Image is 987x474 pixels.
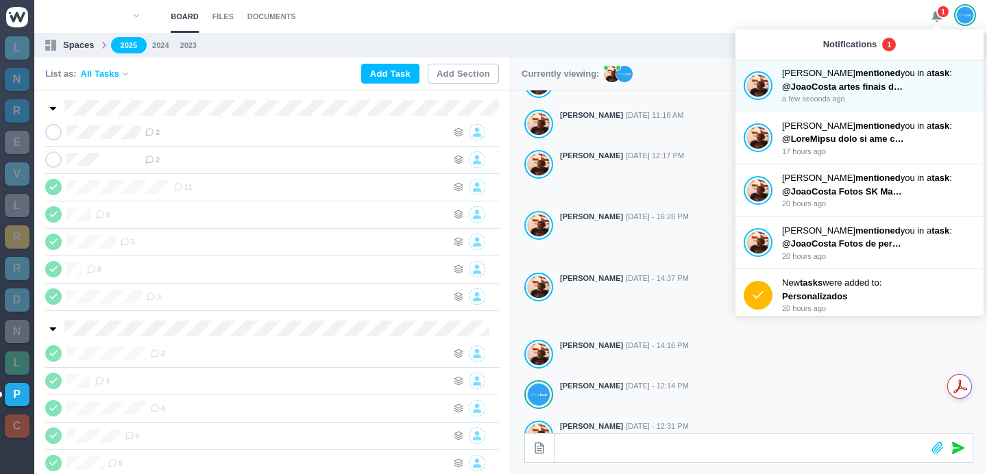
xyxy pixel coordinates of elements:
a: Antonio Lopes [PERSON_NAME]mentionedyou in atask: @JoaoCosta Fotos SK Makers e SK Texture com des... [744,171,975,210]
a: L [5,351,29,375]
strong: mentioned [855,121,901,131]
img: Antonio Lopes [528,153,550,176]
p: Personalizados [782,290,905,303]
img: Antonio Lopes [747,126,769,149]
p: [PERSON_NAME] you in a : [782,66,975,80]
a: D [5,288,29,312]
span: [DATE] 11:16 AM [626,110,683,121]
strong: [PERSON_NAME] [560,211,623,223]
a: N [5,68,29,91]
p: Currently viewing: [522,67,599,81]
img: Antonio Lopes [528,214,550,237]
strong: [PERSON_NAME] [560,273,623,284]
a: E [5,131,29,154]
strong: task [931,225,949,236]
a: 2025 [111,37,147,54]
img: winio [6,7,28,27]
a: Newtaskswere added to: Personalizados 20 hours ago [744,276,975,314]
a: Antonio Lopes [PERSON_NAME]mentionedyou in atask: @JoaoCosta artes finais do V1 com V3 a few seco... [744,66,975,105]
button: Add Task [361,64,419,84]
img: João Tosta [957,6,973,24]
p: New were added to: [782,276,975,290]
a: R [5,257,29,280]
p: 17 hours ago [782,146,975,158]
img: spaces [45,40,56,51]
a: C [5,414,29,438]
a: V [5,162,29,186]
a: L [5,194,29,217]
span: [DATE] - 14:16 PM [626,340,689,351]
a: R [5,225,29,249]
span: All Tasks [81,67,119,81]
img: Antonio Lopes [528,275,550,299]
span: [DATE] 12:17 PM [626,150,684,162]
p: 20 hours ago [782,303,975,314]
p: [PERSON_NAME] you in a : [782,224,975,238]
p: [PERSON_NAME] you in a : [782,119,975,133]
img: Antonio Lopes [747,74,769,97]
button: Add Section [428,64,499,84]
a: Antonio Lopes [PERSON_NAME]mentionedyou in atask: @LoreMipsu dolo si ame consecte ad elitse, d ei... [744,119,975,158]
strong: [PERSON_NAME] [560,110,623,121]
span: [DATE] - 12:14 PM [626,380,689,392]
p: Notifications [823,38,877,51]
strong: task [931,68,949,78]
span: [DATE] - 16:28 PM [626,211,689,223]
img: Antonio Lopes [747,231,769,254]
a: 2023 [180,40,197,51]
a: L [5,36,29,60]
p: 20 hours ago [782,198,975,210]
strong: [PERSON_NAME] [560,340,623,351]
span: [DATE] - 14:37 PM [626,273,689,284]
strong: mentioned [855,173,901,183]
strong: tasks [800,277,822,288]
img: AL [604,66,620,82]
img: JT [616,66,633,82]
p: [PERSON_NAME] you in a : [782,171,975,185]
strong: mentioned [855,68,901,78]
img: Antonio Lopes [747,179,769,202]
strong: mentioned [855,225,901,236]
strong: task [931,121,949,131]
p: Spaces [63,38,95,52]
strong: [PERSON_NAME] [560,150,623,162]
span: 1 [882,38,896,51]
strong: [PERSON_NAME] [560,380,623,392]
a: Antonio Lopes [PERSON_NAME]mentionedyou in atask: @JoaoCosta Fotos de personalizados exemplos (se... [744,224,975,262]
a: R [5,99,29,123]
span: @JoaoCosta artes finais do V1 com V3 [782,82,947,92]
strong: [PERSON_NAME] [560,421,623,432]
a: 2024 [152,40,169,51]
span: 1 [936,5,950,18]
p: 20 hours ago [782,251,975,262]
a: P [5,383,29,406]
strong: task [931,173,949,183]
span: [DATE] - 12:31 PM [626,421,689,432]
p: a few seconds ago [782,93,975,105]
img: João Tosta [528,383,550,406]
div: List as: [45,67,130,81]
img: Antonio Lopes [528,112,550,136]
a: N [5,320,29,343]
img: Antonio Lopes [528,342,550,366]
